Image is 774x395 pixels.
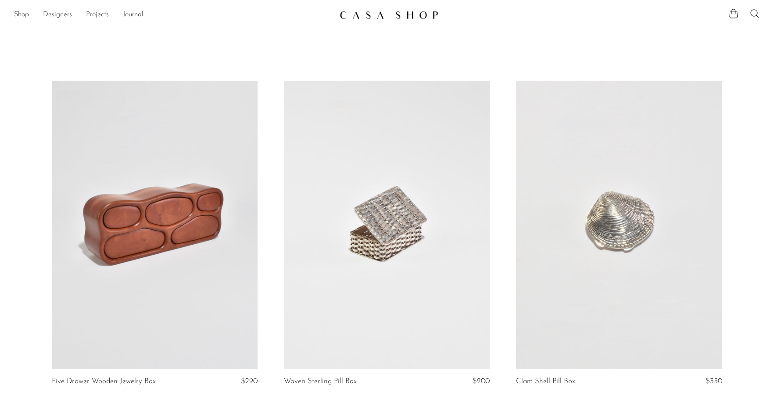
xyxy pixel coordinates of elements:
[284,377,357,385] a: Woven Sterling Pill Box
[241,377,258,385] span: $290
[52,377,156,385] a: Five Drawer Wooden Jewelry Box
[706,377,722,385] span: $350
[14,9,29,21] a: Shop
[473,377,490,385] span: $200
[43,9,72,21] a: Designers
[516,377,575,385] a: Clam Shell Pill Box
[14,7,333,22] nav: Desktop navigation
[86,9,109,21] a: Projects
[14,7,333,22] ul: NEW HEADER MENU
[123,9,143,21] a: Journal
